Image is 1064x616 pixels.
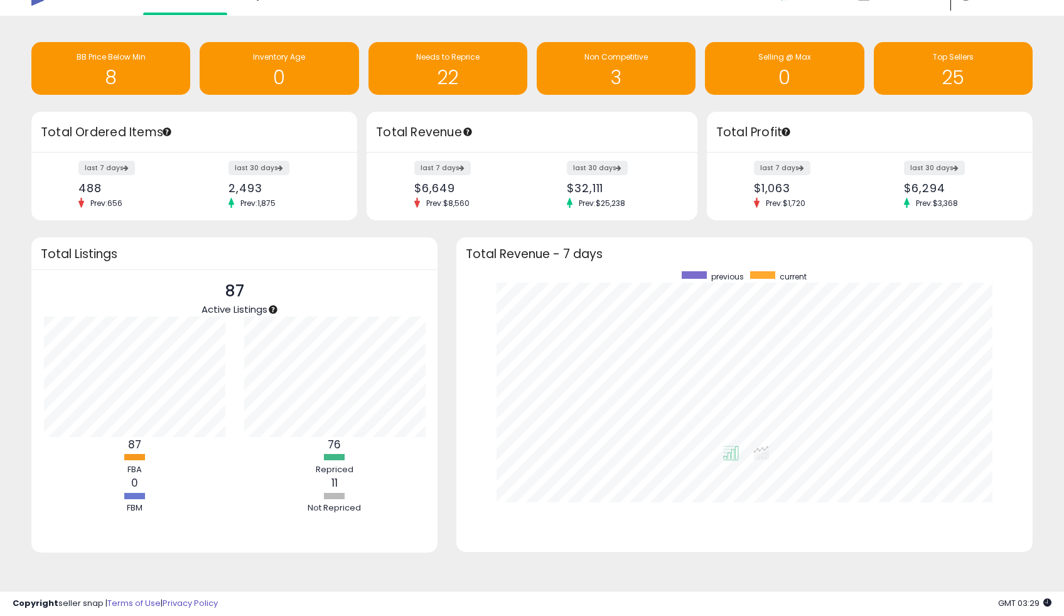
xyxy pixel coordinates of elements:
[41,249,428,259] h3: Total Listings
[267,304,279,315] div: Tooltip anchor
[754,161,810,175] label: last 7 days
[202,303,267,316] span: Active Listings
[202,279,267,303] p: 87
[84,198,129,208] span: Prev: 656
[758,51,811,62] span: Selling @ Max
[97,464,172,476] div: FBA
[754,181,861,195] div: $1,063
[711,67,857,88] h1: 0
[716,124,1023,141] h3: Total Profit
[904,161,965,175] label: last 30 days
[904,181,1011,195] div: $6,294
[705,42,864,95] a: Selling @ Max 0
[933,51,974,62] span: Top Sellers
[567,161,628,175] label: last 30 days
[780,271,807,282] span: current
[414,181,523,195] div: $6,649
[77,51,146,62] span: BB Price Below Min
[107,597,161,609] a: Terms of Use
[234,198,282,208] span: Prev: 1,875
[200,42,358,95] a: Inventory Age 0
[780,126,792,138] div: Tooltip anchor
[543,67,689,88] h1: 3
[567,181,675,195] div: $32,111
[874,42,1033,95] a: Top Sellers 25
[128,437,141,452] b: 87
[31,42,190,95] a: BB Price Below Min 8
[420,198,476,208] span: Prev: $8,560
[572,198,631,208] span: Prev: $25,238
[78,161,135,175] label: last 7 days
[228,161,289,175] label: last 30 days
[38,67,184,88] h1: 8
[131,475,138,490] b: 0
[375,67,521,88] h1: 22
[41,124,348,141] h3: Total Ordered Items
[584,51,648,62] span: Non Competitive
[297,502,372,514] div: Not Repriced
[13,598,218,610] div: seller snap | |
[78,181,185,195] div: 488
[537,42,696,95] a: Non Competitive 3
[760,198,812,208] span: Prev: $1,720
[368,42,527,95] a: Needs to Reprice 22
[228,181,335,195] div: 2,493
[416,51,480,62] span: Needs to Reprice
[328,437,341,452] b: 76
[466,249,1023,259] h3: Total Revenue - 7 days
[711,271,744,282] span: previous
[880,67,1026,88] h1: 25
[376,124,688,141] h3: Total Revenue
[97,502,172,514] div: FBM
[998,597,1051,609] span: 2025-10-7 03:29 GMT
[13,597,58,609] strong: Copyright
[161,126,173,138] div: Tooltip anchor
[414,161,471,175] label: last 7 days
[163,597,218,609] a: Privacy Policy
[253,51,305,62] span: Inventory Age
[206,67,352,88] h1: 0
[297,464,372,476] div: Repriced
[331,475,338,490] b: 11
[910,198,964,208] span: Prev: $3,368
[462,126,473,138] div: Tooltip anchor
